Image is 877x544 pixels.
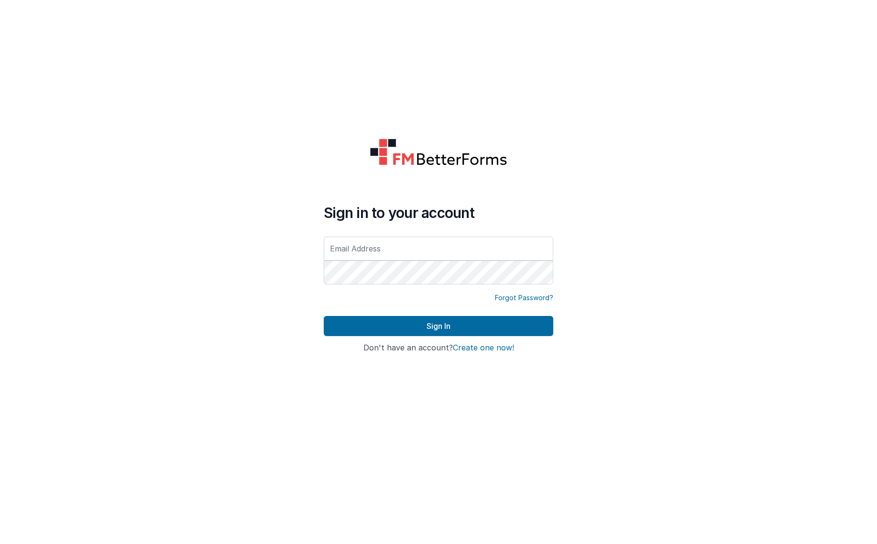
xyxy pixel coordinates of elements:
button: Sign In [324,316,553,336]
h4: Don't have an account? [324,344,553,352]
button: Create one now! [453,344,514,352]
h4: Sign in to your account [324,204,553,221]
input: Email Address [324,237,553,261]
a: Forgot Password? [495,293,553,303]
